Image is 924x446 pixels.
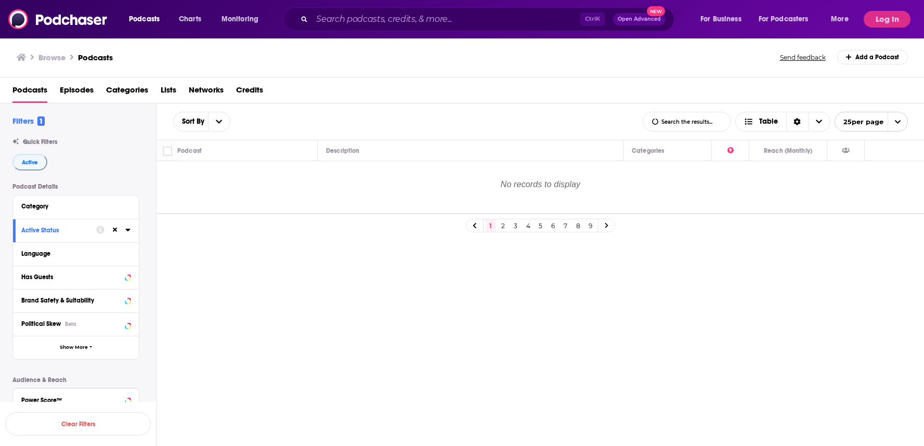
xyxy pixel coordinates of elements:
button: Log In [864,11,910,28]
button: Clear Filters [5,412,151,436]
div: Has Guests [842,145,850,157]
div: Active Status [21,227,89,234]
div: Description [326,145,359,157]
a: 4 [523,219,533,232]
div: Language [21,250,124,257]
h2: Choose List sort [173,112,230,132]
a: 9 [585,219,596,232]
span: Podcasts [129,12,160,27]
a: Podcasts [12,82,47,103]
h3: Browse [38,53,66,62]
div: Beta [65,321,76,327]
p: Podcast Details [12,183,139,190]
button: Brand Safety & Suitability [21,294,131,307]
p: Audience & Reach [12,376,139,384]
span: For Business [700,12,741,27]
a: Lists [161,82,176,103]
h2: Filters [12,116,45,126]
button: open menu [752,11,824,28]
span: Political Skew [21,320,61,327]
a: Credits [236,82,263,103]
button: Political SkewBeta [21,317,131,330]
span: Ctrl K [580,12,605,26]
button: Has Guests [21,270,131,283]
button: open menu [835,112,908,132]
button: Open AdvancedNew [613,13,666,25]
div: Has Guests [21,273,122,281]
span: Charts [179,12,201,27]
a: Categories [106,82,148,103]
span: Show More [60,345,88,350]
button: open menu [693,11,754,28]
button: Choose View [735,112,830,132]
span: Table [759,118,778,125]
a: 8 [573,219,583,232]
div: Category [21,203,124,210]
div: Power Score [727,145,734,157]
button: open menu [214,11,272,28]
button: Language [21,247,131,260]
a: 1 [486,219,496,232]
button: open menu [824,11,862,28]
a: Episodes [60,82,94,103]
span: Quick Filters [23,138,57,146]
button: Category [21,200,131,213]
span: Active [22,160,38,165]
div: Power Score™ [21,397,122,404]
button: open menu [208,112,230,131]
span: More [831,12,849,27]
button: Send feedback [777,53,829,62]
div: Search podcasts, credits, & more... [293,7,684,31]
span: New [647,6,666,16]
a: Networks [189,82,224,103]
button: Show More [13,336,139,359]
a: Podcasts [78,53,113,62]
p: No records to display [157,162,924,213]
button: Active [12,154,47,170]
div: Reach (Monthly) [764,145,812,157]
a: 5 [536,219,546,232]
a: 3 [511,219,521,232]
a: 2 [498,219,509,232]
img: Podchaser - Follow, Share and Rate Podcasts [8,9,108,29]
button: open menu [174,118,208,125]
span: For Podcasters [759,12,809,27]
span: Open Advanced [618,17,661,22]
span: 25 per page [835,114,883,130]
div: Podcast [177,145,202,157]
div: Categories [632,145,664,157]
a: 6 [548,219,558,232]
button: Active Status [21,224,96,237]
a: Add a Podcast [837,50,908,64]
span: 1 [37,116,45,126]
a: 7 [561,219,571,232]
input: Search podcasts, credits, & more... [312,11,580,28]
a: Charts [172,11,207,28]
button: Power Score™ [21,393,131,406]
span: Monitoring [222,12,258,27]
span: Sort By [174,118,208,125]
div: Sort Direction [786,112,808,131]
button: open menu [122,11,173,28]
div: Brand Safety & Suitability [21,297,122,304]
